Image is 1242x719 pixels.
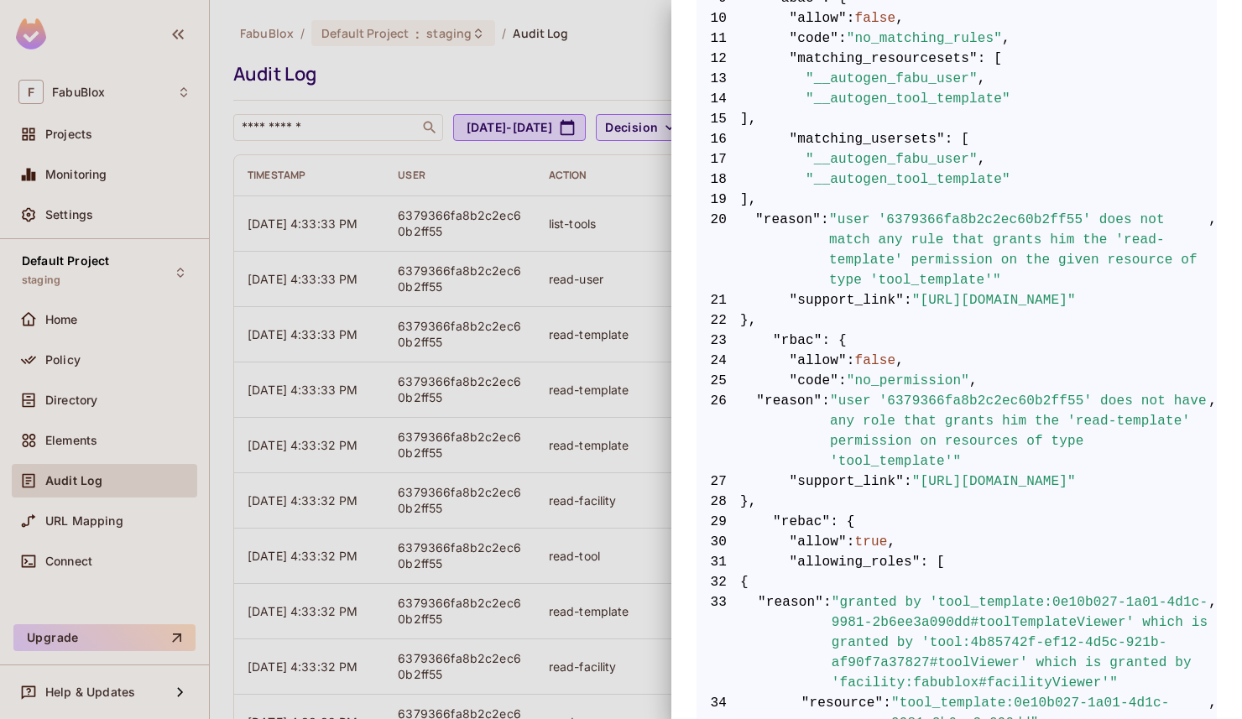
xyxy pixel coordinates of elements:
span: : [ [945,129,969,149]
span: : [821,210,829,290]
span: , [1208,391,1217,472]
span: 33 [697,592,740,693]
span: "__autogen_fabu_user" [806,69,978,89]
span: : [822,391,830,472]
span: 24 [697,351,740,371]
span: "reason" [756,391,822,472]
span: 28 [697,492,740,512]
span: 21 [697,290,740,310]
span: "rebac" [773,512,830,532]
span: 12 [697,49,740,69]
span: 15 [697,109,740,129]
span: 13 [697,69,740,89]
span: "matching_usersets" [790,129,945,149]
span: "[URL][DOMAIN_NAME]" [912,472,1076,492]
span: 32 [697,572,740,592]
span: "granted by 'tool_template:0e10b027-1a01-4d1c-9981-2b6ee3a090dd#toolTemplateViewer' which is gran... [832,592,1208,693]
span: "allow" [790,532,847,552]
span: , [978,69,986,89]
span: 27 [697,472,740,492]
span: "allow" [790,351,847,371]
span: 19 [697,190,740,210]
span: "support_link" [790,290,905,310]
span: ], [697,190,1217,210]
span: 31 [697,552,740,572]
span: true [855,532,888,552]
span: false [855,351,896,371]
span: 16 [697,129,740,149]
span: "support_link" [790,472,905,492]
span: "[URL][DOMAIN_NAME]" [912,290,1076,310]
span: 23 [697,331,740,351]
span: , [978,149,986,169]
span: 25 [697,371,740,391]
span: , [895,351,904,371]
span: : [847,351,855,371]
span: 20 [697,210,740,290]
span: }, [697,310,1217,331]
span: 30 [697,532,740,552]
span: "user '6379366fa8b2c2ec60b2ff55' does not match any rule that grants him the 'read-template' perm... [829,210,1208,290]
span: "__autogen_tool_template" [806,169,1010,190]
span: "code" [790,29,839,49]
span: "reason" [755,210,821,290]
span: 22 [697,310,740,331]
span: : { [822,331,847,351]
span: , [1002,29,1010,49]
span: "code" [790,371,839,391]
span: "user '6379366fa8b2c2ec60b2ff55' does not have any role that grants him the 'read-template' permi... [830,391,1208,472]
span: 14 [697,89,740,109]
span: 29 [697,512,740,532]
span: : [904,472,912,492]
span: : [847,8,855,29]
span: "allow" [790,8,847,29]
span: : [847,532,855,552]
span: 17 [697,149,740,169]
span: : [838,29,847,49]
span: "__autogen_tool_template" [806,89,1010,109]
span: }, [697,492,1217,512]
span: { [697,572,1217,592]
span: 26 [697,391,740,472]
span: , [1208,210,1217,290]
span: "__autogen_fabu_user" [806,149,978,169]
span: "rbac" [773,331,822,351]
span: "reason" [758,592,823,693]
span: : [838,371,847,391]
span: "no_permission" [847,371,969,391]
span: "no_matching_rules" [847,29,1002,49]
span: false [855,8,896,29]
span: 18 [697,169,740,190]
span: , [1208,592,1217,693]
span: "matching_resourcesets" [790,49,978,69]
span: : [904,290,912,310]
span: ], [697,109,1217,129]
span: : [823,592,832,693]
span: "allowing_roles" [790,552,921,572]
span: , [895,8,904,29]
span: : [ [921,552,945,572]
span: : [ [978,49,1002,69]
span: , [969,371,978,391]
span: , [888,532,896,552]
span: 10 [697,8,740,29]
span: : { [830,512,854,532]
span: 11 [697,29,740,49]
